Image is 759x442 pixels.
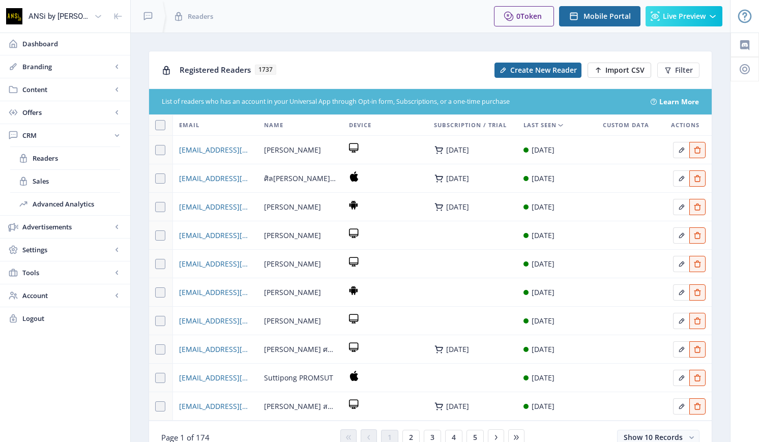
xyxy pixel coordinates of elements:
[179,372,252,384] a: [EMAIL_ADDRESS][DOMAIN_NAME]
[179,119,199,131] span: Email
[22,39,122,49] span: Dashboard
[588,63,651,78] button: Import CSV
[523,119,557,131] span: Last Seen
[10,170,120,192] a: Sales
[264,172,337,185] span: ศิล[PERSON_NAME][PERSON_NAME]
[673,172,689,182] a: Edit page
[473,433,477,441] span: 5
[179,286,252,299] a: [EMAIL_ADDRESS][DOMAIN_NAME]
[603,119,649,131] span: Custom Data
[188,11,213,21] span: Readers
[689,201,706,211] a: Edit page
[689,315,706,325] a: Edit page
[646,6,722,26] button: Live Preview
[605,66,645,74] span: Import CSV
[446,146,469,154] div: [DATE]
[28,5,90,27] div: ANSi by [PERSON_NAME]
[532,286,554,299] div: [DATE]
[264,400,337,412] span: [PERSON_NAME] สะถามันต์
[22,62,112,72] span: Branding
[179,315,252,327] a: [EMAIL_ADDRESS][DOMAIN_NAME]
[179,144,252,156] a: [EMAIL_ADDRESS][DOMAIN_NAME]
[22,290,112,301] span: Account
[10,147,120,169] a: Readers
[532,258,554,270] div: [DATE]
[673,258,689,268] a: Edit page
[264,372,333,384] span: Suttipong PROMSUT
[673,400,689,410] a: Edit page
[673,372,689,381] a: Edit page
[446,174,469,183] div: [DATE]
[689,286,706,296] a: Edit page
[494,63,581,78] button: Create New Reader
[179,258,252,270] a: [EMAIL_ADDRESS][DOMAIN_NAME]
[689,144,706,154] a: Edit page
[22,84,112,95] span: Content
[673,286,689,296] a: Edit page
[10,193,120,215] a: Advanced Analytics
[434,119,507,131] span: Subscription / Trial
[22,130,112,140] span: CRM
[22,268,112,278] span: Tools
[583,12,631,20] span: Mobile Portal
[581,63,651,78] a: New page
[264,201,321,213] span: [PERSON_NAME]
[689,372,706,381] a: Edit page
[559,6,640,26] button: Mobile Portal
[532,172,554,185] div: [DATE]
[33,176,120,186] span: Sales
[264,144,321,156] span: [PERSON_NAME]
[22,222,112,232] span: Advertisements
[689,229,706,239] a: Edit page
[532,229,554,242] div: [DATE]
[409,433,413,441] span: 2
[624,432,683,442] span: Show 10 Records
[532,372,554,384] div: [DATE]
[675,66,693,74] span: Filter
[264,229,321,242] span: [PERSON_NAME]
[689,400,706,410] a: Edit page
[673,229,689,239] a: Edit page
[532,400,554,412] div: [DATE]
[264,286,321,299] span: [PERSON_NAME]
[673,201,689,211] a: Edit page
[446,345,469,353] div: [DATE]
[673,144,689,154] a: Edit page
[659,97,699,107] a: Learn More
[349,119,371,131] span: Device
[264,343,337,356] span: [PERSON_NAME] ศรีวนาบักษณ์
[22,107,112,117] span: Offers
[532,144,554,156] div: [DATE]
[663,12,706,20] span: Live Preview
[33,199,120,209] span: Advanced Analytics
[179,229,252,242] span: [EMAIL_ADDRESS][DOMAIN_NAME]
[689,172,706,182] a: Edit page
[179,343,252,356] a: [EMAIL_ADDRESS][DOMAIN_NAME]
[22,245,112,255] span: Settings
[673,315,689,325] a: Edit page
[6,8,22,24] img: properties.app_icon.png
[162,97,638,107] div: List of readers who has an account in your Universal App through Opt-in form, Subscriptions, or a...
[657,63,699,78] button: Filter
[179,201,252,213] a: [EMAIL_ADDRESS][DOMAIN_NAME]
[446,203,469,211] div: [DATE]
[180,65,251,75] span: Registered Readers
[532,315,554,327] div: [DATE]
[255,65,276,75] span: 1737
[510,66,577,74] span: Create New Reader
[388,433,392,441] span: 1
[532,343,554,356] div: [DATE]
[520,11,542,21] span: Token
[179,172,252,185] a: [EMAIL_ADDRESS][DOMAIN_NAME]
[488,63,581,78] a: New page
[22,313,122,323] span: Logout
[671,119,699,131] span: Actions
